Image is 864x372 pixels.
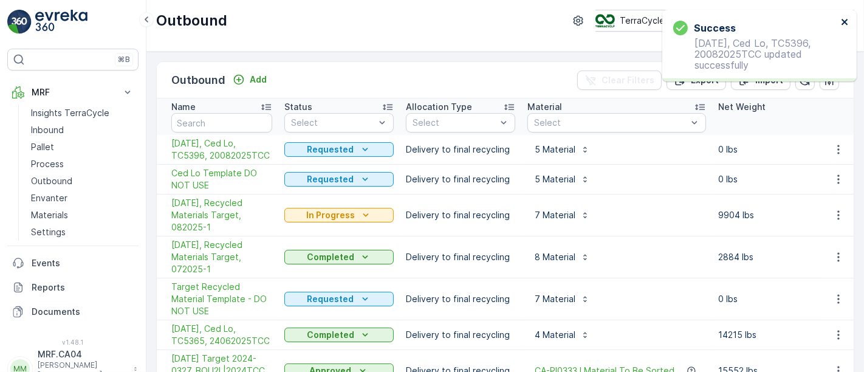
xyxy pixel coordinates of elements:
[26,173,139,190] a: Outbound
[602,74,654,86] p: Clear Filters
[156,11,227,30] p: Outbound
[673,38,837,71] p: [DATE], Ced Lo, TC5396, 20082025TCC updated successfully
[400,236,521,278] td: Delivery to final recycling
[284,101,312,113] p: Status
[7,10,32,34] img: logo
[535,293,575,305] p: 7 Material
[718,293,828,305] p: 0 lbs
[527,101,562,113] p: Material
[171,72,225,89] p: Outbound
[577,71,662,90] button: Clear Filters
[26,139,139,156] a: Pallet
[7,80,139,105] button: MRF
[400,320,521,350] td: Delivery to final recycling
[31,192,67,204] p: Envanter
[307,293,354,305] p: Requested
[26,207,139,224] a: Materials
[118,55,130,64] p: ⌘B
[534,117,687,129] p: Select
[171,137,272,162] a: 08/20/25, Ced Lo, TC5396, 20082025TCC
[26,190,139,207] a: Envanter
[171,137,272,162] span: [DATE], Ced Lo, TC5396, 20082025TCC
[306,209,355,221] p: In Progress
[406,101,472,113] p: Allocation Type
[250,74,267,86] p: Add
[31,158,64,170] p: Process
[535,251,575,263] p: 8 Material
[535,209,575,221] p: 7 Material
[400,278,521,320] td: Delivery to final recycling
[26,224,139,241] a: Settings
[400,135,521,165] td: Delivery to final recycling
[718,143,828,156] p: 0 lbs
[527,289,597,309] button: 7 Material
[527,325,597,345] button: 4 Material
[171,197,272,233] span: [DATE], Recycled Materials Target, 082025-1
[413,117,496,129] p: Select
[284,250,394,264] button: Completed
[228,72,272,87] button: Add
[307,329,354,341] p: Completed
[841,17,849,29] button: close
[284,292,394,306] button: Requested
[400,165,521,195] td: Delivery to final recycling
[32,306,134,318] p: Documents
[527,170,597,189] button: 5 Material
[31,226,66,238] p: Settings
[527,247,597,267] button: 8 Material
[284,328,394,342] button: Completed
[38,348,128,360] p: MRF.CA04
[171,239,272,275] a: 07/01/25, Recycled Materials Target, 072025-1
[718,251,828,263] p: 2884 lbs
[26,105,139,122] a: Insights TerraCycle
[718,173,828,185] p: 0 lbs
[718,101,766,113] p: Net Weight
[31,175,72,187] p: Outbound
[284,208,394,222] button: In Progress
[7,251,139,275] a: Events
[7,275,139,300] a: Reports
[31,107,109,119] p: Insights TerraCycle
[535,173,575,185] p: 5 Material
[694,21,736,35] h3: Success
[171,197,272,233] a: 08/01/25, Recycled Materials Target, 082025-1
[171,323,272,347] a: 06/24/25, Ced Lo, TC5365, 24062025TCC
[31,124,64,136] p: Inbound
[171,113,272,133] input: Search
[284,142,394,157] button: Requested
[620,15,803,27] p: TerraCycle- CA04-[GEOGRAPHIC_DATA] MRF
[32,281,134,294] p: Reports
[171,281,272,317] a: Target Recycled Material Template - DO NOT USE
[307,143,354,156] p: Requested
[171,167,272,191] a: Ced Lo Template DO NOT USE
[7,300,139,324] a: Documents
[718,209,828,221] p: 9904 lbs
[31,141,54,153] p: Pallet
[535,329,575,341] p: 4 Material
[32,86,114,98] p: MRF
[595,14,615,27] img: TC_8rdWMmT_gp9TRR3.png
[307,173,354,185] p: Requested
[26,156,139,173] a: Process
[7,339,139,346] span: v 1.48.1
[171,101,196,113] p: Name
[307,251,354,263] p: Completed
[171,323,272,347] span: [DATE], Ced Lo, TC5365, 24062025TCC
[284,172,394,187] button: Requested
[171,239,272,275] span: [DATE], Recycled Materials Target, 072025-1
[35,10,87,34] img: logo_light-DOdMpM7g.png
[32,257,134,269] p: Events
[527,205,597,225] button: 7 Material
[595,10,854,32] button: TerraCycle- CA04-[GEOGRAPHIC_DATA] MRF(-05:00)
[291,117,375,129] p: Select
[400,195,521,236] td: Delivery to final recycling
[31,209,68,221] p: Materials
[535,143,575,156] p: 5 Material
[26,122,139,139] a: Inbound
[718,329,828,341] p: 14215 lbs
[527,140,597,159] button: 5 Material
